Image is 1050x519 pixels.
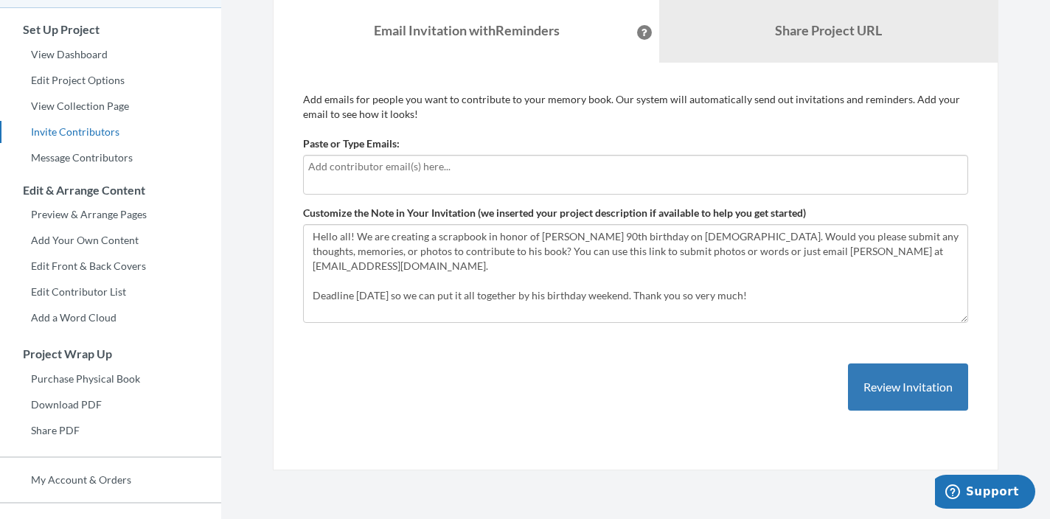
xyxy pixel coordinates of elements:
[1,184,221,197] h3: Edit & Arrange Content
[374,22,560,38] strong: Email Invitation with Reminders
[303,92,968,122] p: Add emails for people you want to contribute to your memory book. Our system will automatically s...
[303,224,968,323] textarea: Hello all! We are creating a scrapbook in honor of [PERSON_NAME] 90th birthday on [DEMOGRAPHIC_DA...
[848,363,968,411] button: Review Invitation
[775,22,882,38] b: Share Project URL
[303,206,806,220] label: Customize the Note in Your Invitation (we inserted your project description if available to help ...
[1,23,221,36] h3: Set Up Project
[1,347,221,360] h3: Project Wrap Up
[303,136,400,151] label: Paste or Type Emails:
[935,475,1035,512] iframe: Opens a widget where you can chat to one of our agents
[308,159,963,175] input: Add contributor email(s) here...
